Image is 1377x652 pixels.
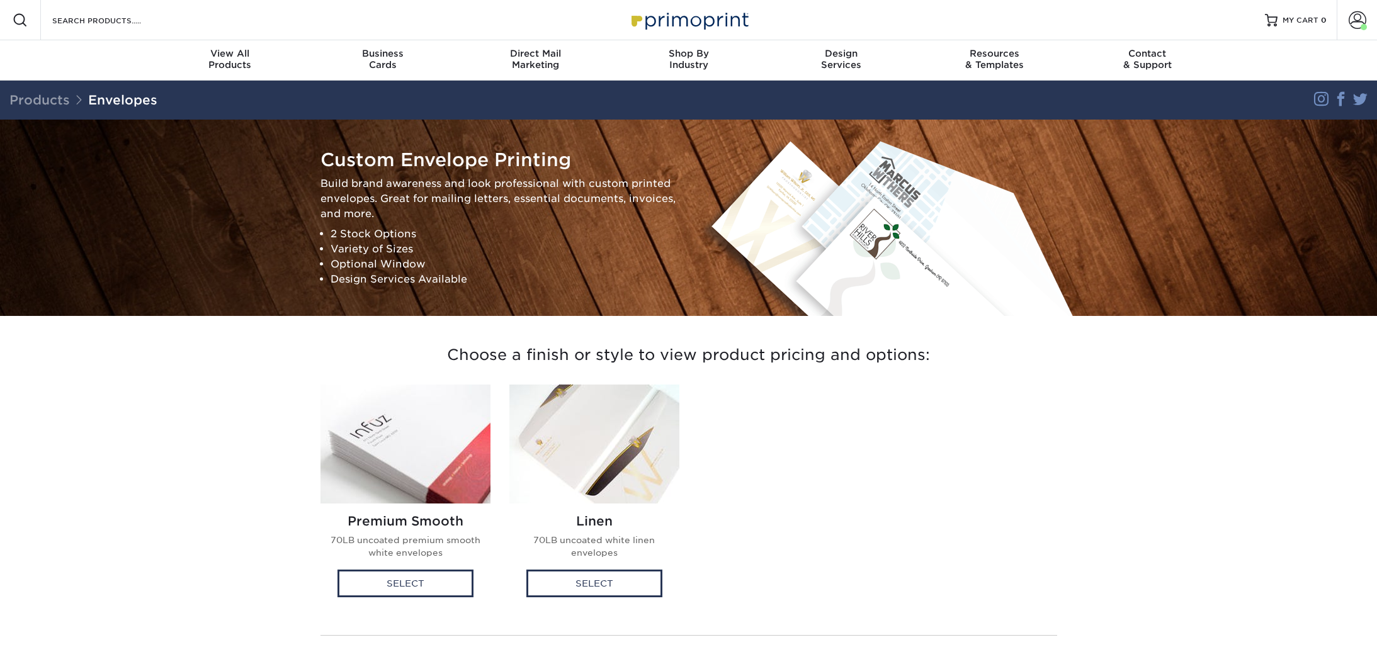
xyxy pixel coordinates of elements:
span: Resources [918,48,1071,59]
img: Premium Smooth Envelopes [320,385,490,503]
a: DesignServices [765,40,918,81]
a: Shop ByIndustry [612,40,765,81]
img: Linen Envelopes [509,385,679,503]
img: Envelopes [698,135,1078,316]
a: BusinessCards [306,40,459,81]
p: 70LB uncoated white linen envelopes [519,534,669,559]
a: Products [9,93,70,108]
li: 2 Stock Options [331,226,679,241]
li: Optional Window [331,256,679,271]
div: Select [526,570,662,597]
span: 0 [1321,16,1327,25]
a: Envelopes [88,93,157,108]
h1: Custom Envelope Printing [320,149,679,171]
li: Variety of Sizes [331,241,679,256]
div: Services [765,48,918,70]
span: Direct Mail [459,48,612,59]
span: Design [765,48,918,59]
div: Marketing [459,48,612,70]
span: Shop By [612,48,765,59]
input: SEARCH PRODUCTS..... [51,13,174,28]
a: Resources& Templates [918,40,1071,81]
div: Products [154,48,307,70]
a: View AllProducts [154,40,307,81]
h2: Premium Smooth [331,514,480,529]
div: Select [337,570,473,597]
a: Linen Envelopes Linen 70LB uncoated white linen envelopes Select [509,385,679,610]
span: MY CART [1283,15,1318,26]
a: Premium Smooth Envelopes Premium Smooth 70LB uncoated premium smooth white envelopes Select [320,385,490,610]
p: Build brand awareness and look professional with custom printed envelopes. Great for mailing lett... [320,176,679,221]
div: & Support [1071,48,1224,70]
h2: Linen [519,514,669,529]
img: Primoprint [626,6,752,33]
a: Direct MailMarketing [459,40,612,81]
span: View All [154,48,307,59]
h3: Choose a finish or style to view product pricing and options: [320,331,1057,379]
span: Contact [1071,48,1224,59]
div: & Templates [918,48,1071,70]
li: Design Services Available [331,271,679,286]
a: Contact& Support [1071,40,1224,81]
span: Business [306,48,459,59]
div: Cards [306,48,459,70]
p: 70LB uncoated premium smooth white envelopes [331,534,480,559]
div: Industry [612,48,765,70]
